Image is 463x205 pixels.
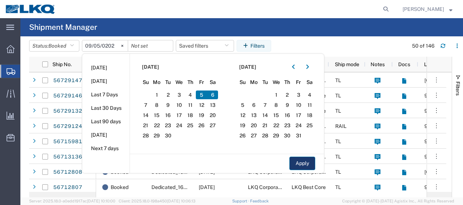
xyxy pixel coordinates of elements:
[232,199,250,203] a: Support
[335,138,341,144] span: TL
[293,79,304,86] span: Fr
[53,121,83,132] a: 56729124
[174,111,185,120] span: 17
[248,111,260,120] span: 13
[335,184,341,190] span: TL
[53,136,83,148] a: 56715981
[140,121,151,130] span: 21
[151,79,163,86] span: Mo
[151,111,163,120] span: 15
[292,184,326,190] span: LKQ Best Core
[237,121,249,130] span: 19
[167,199,195,203] span: [DATE] 10:06:13
[237,101,249,109] span: 5
[282,121,293,130] span: 23
[270,101,282,109] span: 8
[185,121,196,130] span: 25
[52,61,72,67] span: Ship No.
[162,79,174,86] span: Tu
[282,91,293,99] span: 2
[185,111,196,120] span: 18
[293,111,304,120] span: 17
[151,101,163,109] span: 8
[196,101,207,109] span: 12
[248,101,260,109] span: 6
[237,40,271,52] button: Filters
[282,111,293,120] span: 16
[185,101,196,109] span: 11
[412,42,435,50] div: 50 of 146
[270,131,282,140] span: 29
[82,142,130,155] li: Next 7 days
[128,40,173,51] input: Not set
[250,199,269,203] a: Feedback
[248,79,260,86] span: Mo
[293,131,304,140] span: 31
[335,93,341,99] span: TL
[282,101,293,109] span: 9
[335,154,341,160] span: TL
[304,91,315,99] span: 4
[270,91,282,99] span: 1
[207,91,218,99] span: 6
[335,61,359,67] span: Ship mode
[82,75,130,88] li: [DATE]
[196,91,207,99] span: 5
[53,151,83,163] a: 56713136
[29,18,97,36] h4: Shipment Manager
[174,121,185,130] span: 24
[455,81,461,96] span: Filters
[289,157,315,170] button: Apply
[237,131,249,140] span: 26
[248,121,260,130] span: 20
[304,121,315,130] span: 25
[111,180,128,195] span: Booked
[82,61,130,75] li: [DATE]
[82,40,128,51] input: Not set
[53,90,83,102] a: 56729146
[335,108,341,114] span: TL
[207,101,218,109] span: 13
[48,43,66,49] span: Booked
[119,199,195,203] span: Client: 2025.18.0-198a450
[53,105,83,117] a: 56729132
[142,63,159,71] span: [DATE]
[151,91,163,99] span: 1
[304,111,315,120] span: 18
[424,61,444,67] span: Location
[260,121,271,130] span: 21
[176,40,234,52] button: Saved filters
[53,182,83,193] a: 56712807
[174,91,185,99] span: 3
[53,75,83,87] a: 56729147
[293,91,304,99] span: 3
[403,5,444,13] span: Robert Benette
[5,4,56,15] img: logo
[151,131,163,140] span: 29
[185,91,196,99] span: 4
[162,131,174,140] span: 30
[207,111,218,120] span: 20
[29,199,115,203] span: Server: 2025.18.0-a0edd1917ac
[342,198,454,204] span: Copyright © [DATE]-[DATE] Agistix Inc., All Rights Reserved
[260,131,271,140] span: 28
[140,101,151,109] span: 7
[237,79,249,86] span: Su
[82,128,130,142] li: [DATE]
[162,101,174,109] span: 9
[282,79,293,86] span: Th
[237,111,249,120] span: 12
[53,166,83,178] a: 56712808
[196,79,207,86] span: Fr
[335,123,347,129] span: RAIL
[260,111,271,120] span: 14
[140,111,151,120] span: 14
[174,101,185,109] span: 10
[151,184,233,190] span: Dedicated_1635_1760_Eng Trans2
[248,184,287,190] span: LKQ Corporation
[260,79,271,86] span: Tu
[196,121,207,130] span: 26
[260,101,271,109] span: 7
[140,131,151,140] span: 28
[270,79,282,86] span: We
